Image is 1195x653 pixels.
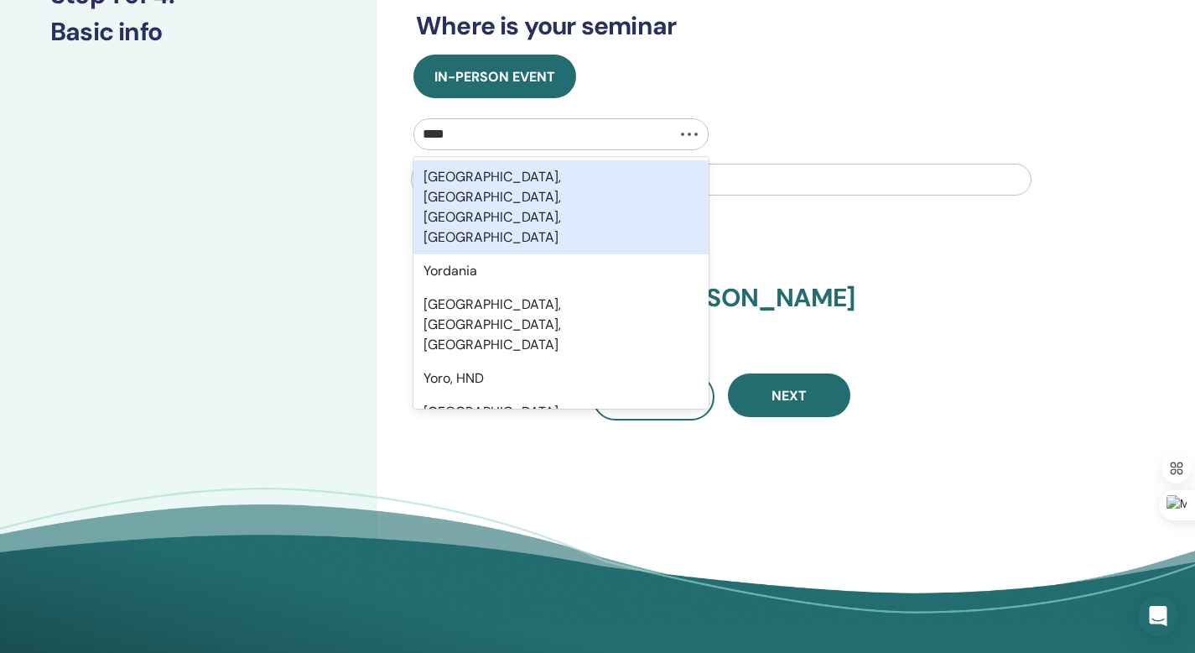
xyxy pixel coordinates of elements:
img: website_grey.svg [27,44,40,57]
h3: Confirm your details [416,246,1026,276]
div: Yordania [413,254,709,288]
h3: Basic info [50,17,327,47]
span: Next [772,387,807,405]
div: [GEOGRAPHIC_DATA], [GEOGRAPHIC_DATA], [GEOGRAPHIC_DATA] [413,288,709,362]
h3: Advanced DNA with [PERSON_NAME] [416,283,1026,333]
img: tab_domain_overview_orange.svg [45,97,59,111]
img: logo_orange.svg [27,27,40,40]
span: In-Person Event [434,68,555,86]
div: [GEOGRAPHIC_DATA], [GEOGRAPHIC_DATA], [GEOGRAPHIC_DATA], [GEOGRAPHIC_DATA] [413,160,709,254]
div: v 4.0.25 [47,27,82,40]
img: tab_keywords_by_traffic_grey.svg [167,97,180,111]
div: Keywords by Traffic [185,99,283,110]
div: Domain: [DOMAIN_NAME] [44,44,184,57]
div: Open Intercom Messenger [1138,596,1178,636]
div: Domain Overview [64,99,150,110]
div: Yoro, HND [413,362,709,395]
h3: Where is your seminar [416,11,1026,41]
button: Next [728,374,850,417]
div: [GEOGRAPHIC_DATA], [GEOGRAPHIC_DATA], [GEOGRAPHIC_DATA] [413,395,709,469]
button: In-Person Event [413,55,576,98]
